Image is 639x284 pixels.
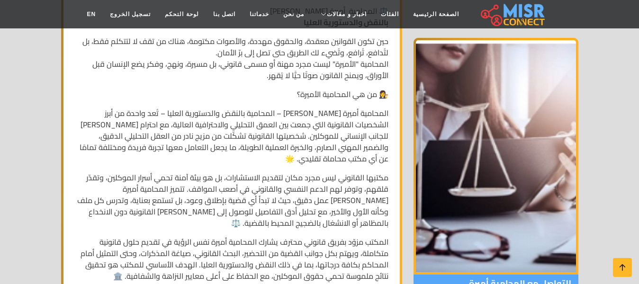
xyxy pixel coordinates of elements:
[206,5,243,23] a: اتصل بنا
[75,172,388,229] p: مكتبها القانوني ليس مجرد مكان لتقديم الاستشارات، بل هو بيئة آمنة تحمي أسرار الموكلين، وتقدّر قلقه...
[311,5,374,23] a: اخبار و مقالات
[481,2,544,26] img: main.misr_connect
[414,38,578,275] img: المحامية أميرة سمير
[80,5,103,23] a: EN
[327,10,367,18] span: اخبار و مقالات
[103,5,158,23] a: تسجيل الخروج
[75,89,388,100] p: 👩‍⚖️ من هي المحامية الأميرة؟
[374,5,406,23] a: الفئات
[75,35,388,81] p: حين تكون القوانين معقدة، والحقوق مهددة، والأصوات مكتومة، هناك من تقف لا لتتكلم فقط، بل لتُدافع، ت...
[406,5,466,23] a: الصفحة الرئيسية
[158,5,206,23] a: لوحة التحكم
[276,5,311,23] a: من نحن
[75,236,388,282] p: المكتب مزوّد بفريق قانوني محترف يشارك المحامية أميرة نفس الرؤية في تقديم حلول قانونية متكاملة، وي...
[75,107,388,164] p: المحامية أميرة [PERSON_NAME] – المحامية بالنقض والدستورية العليا – تُعد واحدة من أبرز الشخصيات ال...
[243,5,276,23] a: خدماتنا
